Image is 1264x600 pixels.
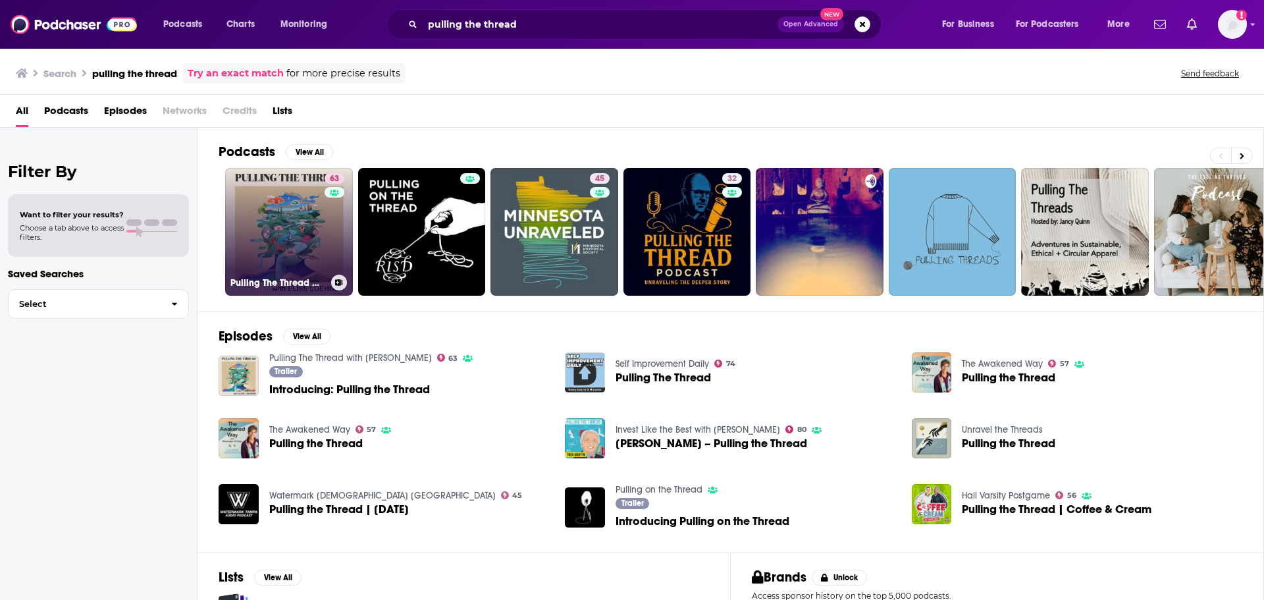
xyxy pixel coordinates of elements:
button: Select [8,289,189,319]
a: 32 [722,173,742,184]
span: 45 [595,173,604,186]
a: 63 [325,173,344,184]
span: Want to filter your results? [20,210,124,219]
a: Pulling the Thread | November 1, 2020 [269,504,409,515]
a: Self Improvement Daily [616,358,709,369]
a: Pulling on the Thread [616,484,702,495]
a: All [16,100,28,127]
a: 45 [501,491,523,499]
svg: Add a profile image [1236,10,1247,20]
button: open menu [271,14,344,35]
span: 63 [330,173,339,186]
span: for more precise results [286,66,400,81]
img: Introducing Pulling on the Thread [565,487,605,528]
img: Pulling the Thread | Coffee & Cream [912,484,952,524]
a: Try an exact match [188,66,284,81]
h3: Search [43,67,76,80]
img: Introducing: Pulling the Thread [219,356,259,396]
a: 57 [1048,360,1069,368]
img: Pulling the Thread [219,418,259,458]
button: View All [286,144,333,160]
span: New [820,8,844,20]
span: Pulling The Thread [616,372,711,383]
img: Tren Griffin – Pulling the Thread [565,418,605,458]
a: Pulling the Thread [962,438,1055,449]
button: open menu [1098,14,1146,35]
span: For Business [942,15,994,34]
button: Send feedback [1177,68,1243,79]
span: Select [9,300,161,308]
span: Open Advanced [783,21,838,28]
span: Trailer [621,499,644,507]
a: 56 [1055,491,1076,499]
a: Watermark Church Tampa [269,490,496,501]
span: For Podcasters [1016,15,1079,34]
a: Pulling the Thread [269,438,363,449]
span: 74 [726,361,735,367]
h3: pulling the thread [92,67,177,80]
span: Trailer [275,368,297,375]
a: Pulling the Thread | Coffee & Cream [962,504,1151,515]
span: More [1107,15,1130,34]
span: [PERSON_NAME] – Pulling the Thread [616,438,807,449]
a: Charts [218,14,263,35]
p: Saved Searches [8,267,189,280]
span: 45 [512,493,522,499]
h3: Pulling The Thread with [PERSON_NAME] [230,277,326,288]
span: 63 [448,356,458,362]
a: Invest Like the Best with Patrick O'Shaughnessy [616,424,780,435]
button: open menu [154,14,219,35]
button: View All [283,329,330,344]
span: Episodes [104,100,147,127]
a: 45 [490,168,618,296]
img: Pulling The Thread [565,352,605,393]
h2: Filter By [8,162,189,181]
span: Monitoring [280,15,327,34]
button: open menu [933,14,1011,35]
a: Podcasts [44,100,88,127]
h2: Lists [219,569,244,586]
button: View All [254,570,302,586]
span: Podcasts [163,15,202,34]
a: ListsView All [219,569,302,586]
button: Show profile menu [1218,10,1247,39]
span: Networks [163,100,207,127]
span: 32 [727,173,737,186]
a: Introducing: Pulling the Thread [269,384,430,395]
span: 56 [1067,493,1076,499]
img: Pulling the Thread [912,352,952,393]
a: 45 [590,173,610,184]
button: Open AdvancedNew [777,16,844,32]
a: Introducing Pulling on the Thread [616,516,789,527]
a: Pulling the Thread | November 1, 2020 [219,484,259,524]
span: Pulling the Thread | [DATE] [269,504,409,515]
button: Unlock [812,570,868,586]
a: Lists [273,100,292,127]
a: 63 [437,354,458,362]
a: Show notifications dropdown [1149,13,1171,36]
button: open menu [1007,14,1098,35]
span: 80 [797,427,806,433]
span: Pulling the Thread [962,372,1055,383]
a: Pulling The Thread with Elise Loehnen [269,352,432,364]
img: Podchaser - Follow, Share and Rate Podcasts [11,12,137,37]
div: Search podcasts, credits, & more... [399,9,894,40]
span: 57 [367,427,376,433]
span: 57 [1060,361,1069,367]
img: Pulling the Thread [912,418,952,458]
span: Logged in as SimonElement [1218,10,1247,39]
